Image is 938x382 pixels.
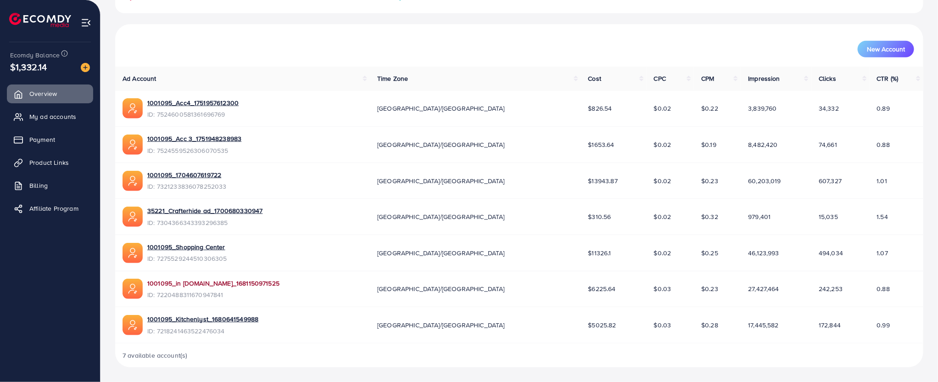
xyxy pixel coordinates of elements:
span: 0.89 [877,104,890,113]
span: Clicks [819,74,836,83]
span: $0.25 [701,248,718,258]
img: ic-ads-acc.e4c84228.svg [123,315,143,335]
span: $0.23 [701,284,718,293]
span: $1653.64 [588,140,614,149]
span: CPM [701,74,714,83]
img: ic-ads-acc.e4c84228.svg [123,243,143,263]
span: $5025.82 [588,320,616,330]
span: ID: 7304366343393296385 [147,218,262,227]
span: ID: 7321233836078252033 [147,182,227,191]
span: ID: 7218241463522476034 [147,326,258,336]
span: Ecomdy Balance [10,51,60,60]
span: 172,844 [819,320,841,330]
span: Time Zone [377,74,408,83]
span: $0.02 [654,212,671,221]
span: $0.03 [654,320,671,330]
a: 1001095_Acc4_1751957612300 [147,98,239,107]
span: $0.19 [701,140,716,149]
span: 3,839,760 [748,104,776,113]
a: Affiliate Program [7,199,93,218]
img: ic-ads-acc.e4c84228.svg [123,171,143,191]
img: logo [9,13,71,27]
img: ic-ads-acc.e4c84228.svg [123,207,143,227]
span: Product Links [29,158,69,167]
span: $0.03 [654,284,671,293]
span: $826.54 [588,104,612,113]
img: menu [81,17,91,28]
span: New Account [867,46,905,52]
span: $0.22 [701,104,718,113]
span: Impression [748,74,780,83]
span: 0.88 [877,284,890,293]
span: [GEOGRAPHIC_DATA]/[GEOGRAPHIC_DATA] [377,320,505,330]
span: $1,332.14 [10,60,47,73]
span: 0.88 [877,140,890,149]
a: 1001095_Shopping Center [147,242,227,252]
span: ID: 7524600581361696769 [147,110,239,119]
span: $0.28 [701,320,718,330]
span: [GEOGRAPHIC_DATA]/[GEOGRAPHIC_DATA] [377,140,505,149]
img: image [81,63,90,72]
span: $11326.1 [588,248,611,258]
span: Billing [29,181,48,190]
span: $13943.87 [588,176,618,185]
span: CTR (%) [877,74,899,83]
span: ID: 7524559526306070535 [147,146,241,155]
span: 17,445,582 [748,320,779,330]
span: $0.02 [654,104,671,113]
img: ic-ads-acc.e4c84228.svg [123,98,143,118]
a: Overview [7,84,93,103]
span: $310.56 [588,212,611,221]
span: 1.07 [877,248,888,258]
span: 15,035 [819,212,838,221]
span: 27,427,464 [748,284,779,293]
a: 1001095_Kitchenlyst_1680641549988 [147,315,258,324]
a: 1001095_1704607619722 [147,170,227,180]
a: 1001095_in [DOMAIN_NAME]_1681150971525 [147,279,279,288]
a: Product Links [7,153,93,172]
span: CPC [654,74,666,83]
span: $0.02 [654,248,671,258]
span: 1.54 [877,212,888,221]
a: Billing [7,176,93,195]
span: 607,327 [819,176,842,185]
span: Payment [29,135,55,144]
img: ic-ads-acc.e4c84228.svg [123,279,143,299]
span: 1.01 [877,176,888,185]
span: 979,401 [748,212,770,221]
a: Payment [7,130,93,149]
span: $0.02 [654,140,671,149]
img: ic-ads-acc.e4c84228.svg [123,135,143,155]
span: [GEOGRAPHIC_DATA]/[GEOGRAPHIC_DATA] [377,176,505,185]
span: [GEOGRAPHIC_DATA]/[GEOGRAPHIC_DATA] [377,212,505,221]
span: 7 available account(s) [123,351,188,360]
span: 8,482,420 [748,140,777,149]
span: 242,253 [819,284,843,293]
span: Ad Account [123,74,156,83]
button: New Account [858,41,914,57]
span: ID: 7275529244510306305 [147,254,227,263]
span: 46,123,993 [748,248,779,258]
span: $6225.64 [588,284,616,293]
span: My ad accounts [29,112,76,121]
a: 35221_Crafterhide ad_1700680330947 [147,206,262,215]
iframe: Chat [899,341,931,375]
span: $0.32 [701,212,718,221]
span: 60,203,019 [748,176,781,185]
span: $0.23 [701,176,718,185]
span: ID: 7220488311670947841 [147,290,279,299]
span: [GEOGRAPHIC_DATA]/[GEOGRAPHIC_DATA] [377,284,505,293]
span: 74,661 [819,140,837,149]
span: 0.99 [877,320,890,330]
a: 1001095_Acc 3_1751948238983 [147,134,241,143]
span: $0.02 [654,176,671,185]
span: 34,332 [819,104,839,113]
span: [GEOGRAPHIC_DATA]/[GEOGRAPHIC_DATA] [377,248,505,258]
span: Affiliate Program [29,204,78,213]
a: My ad accounts [7,107,93,126]
span: Overview [29,89,57,98]
span: 494,034 [819,248,843,258]
span: Cost [588,74,602,83]
span: [GEOGRAPHIC_DATA]/[GEOGRAPHIC_DATA] [377,104,505,113]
